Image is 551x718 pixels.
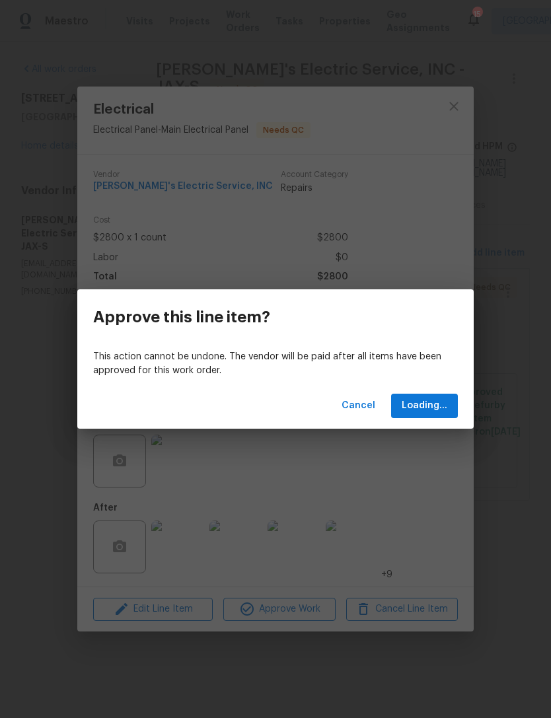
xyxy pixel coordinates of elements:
span: Cancel [342,398,375,414]
p: This action cannot be undone. The vendor will be paid after all items have been approved for this... [93,350,458,378]
button: Cancel [336,394,381,418]
h3: Approve this line item? [93,308,270,326]
button: Loading... [391,394,458,418]
span: Loading... [402,398,447,414]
